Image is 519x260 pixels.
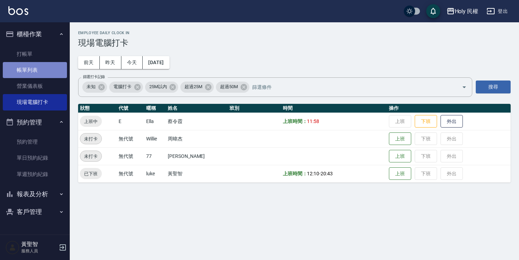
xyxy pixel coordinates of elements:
th: 姓名 [166,104,228,113]
button: 今天 [121,56,143,69]
td: 無代號 [117,147,144,165]
a: 打帳單 [3,46,67,62]
td: 無代號 [117,165,144,182]
button: 客戶管理 [3,203,67,221]
button: 上班 [389,150,411,163]
button: 櫃檯作業 [3,25,67,43]
button: 外出 [441,115,463,128]
td: [PERSON_NAME] [166,147,228,165]
button: 登出 [484,5,511,18]
h5: 黃聖智 [21,241,57,248]
img: Person [6,240,20,254]
span: 未打卡 [80,153,101,160]
td: 黃聖智 [166,165,228,182]
label: 篩選打卡記錄 [83,74,105,79]
a: 帳單列表 [3,62,67,78]
td: E [117,113,144,130]
button: 報表及分析 [3,185,67,203]
span: 已下班 [80,170,102,177]
button: Holy 民權 [444,4,481,18]
div: 未知 [82,82,107,93]
button: 上班 [389,132,411,145]
a: 預約管理 [3,134,67,150]
th: 代號 [117,104,144,113]
th: 操作 [387,104,511,113]
td: Ella [144,113,166,130]
b: 上班時間： [283,118,307,124]
button: 前天 [78,56,100,69]
h3: 現場電腦打卡 [78,38,511,48]
button: 搜尋 [476,81,511,93]
button: 昨天 [100,56,121,69]
p: 服務人員 [21,248,57,254]
div: Holy 民權 [455,7,479,16]
b: 上班時間： [283,171,307,176]
span: 未知 [82,83,100,90]
button: [DATE] [143,56,169,69]
span: 超過25M [180,83,206,90]
td: 77 [144,147,166,165]
span: 未打卡 [80,135,101,143]
th: 暱稱 [144,104,166,113]
span: 25M以內 [145,83,171,90]
th: 班別 [228,104,281,113]
span: 20:43 [321,171,333,176]
div: 超過50M [216,82,249,93]
span: 11:58 [307,118,319,124]
div: 超過25M [180,82,214,93]
img: Logo [8,6,28,15]
td: - [281,165,388,182]
td: 無代號 [117,130,144,147]
td: 蔡令霞 [166,113,228,130]
button: Open [459,82,470,93]
a: 單日預約紀錄 [3,150,67,166]
h2: Employee Daily Clock In [78,31,511,35]
button: 上班 [389,167,411,180]
td: luke [144,165,166,182]
span: 上班中 [80,118,102,125]
th: 時間 [281,104,388,113]
span: 超過50M [216,83,242,90]
a: 營業儀表板 [3,78,67,94]
div: 電腦打卡 [109,82,143,93]
div: 25M以內 [145,82,179,93]
span: 12:10 [307,171,319,176]
button: save [426,4,440,18]
span: 電腦打卡 [109,83,136,90]
input: 篩選條件 [250,81,450,93]
a: 單週預約紀錄 [3,166,67,182]
td: 周暐杰 [166,130,228,147]
th: 狀態 [78,104,117,113]
td: Willie [144,130,166,147]
button: 下班 [415,115,437,128]
a: 現場電腦打卡 [3,94,67,110]
button: 預約管理 [3,113,67,131]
